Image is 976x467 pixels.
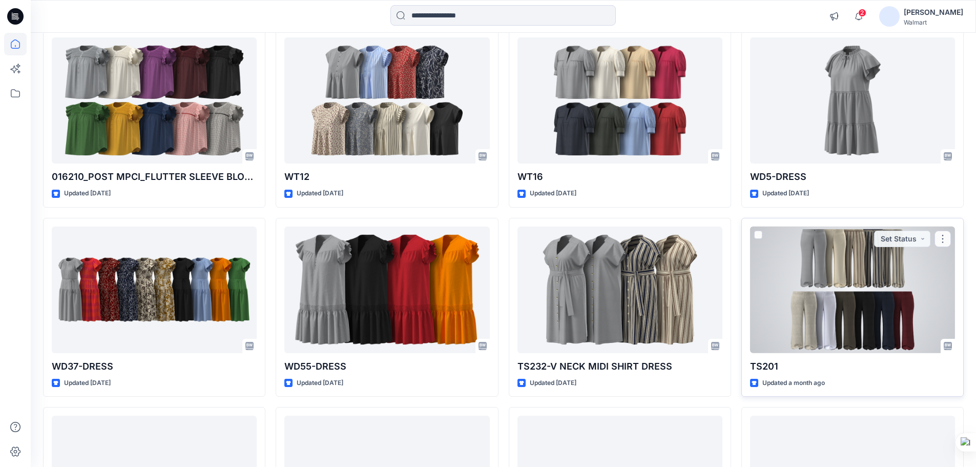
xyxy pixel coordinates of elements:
p: Updated [DATE] [530,188,576,199]
a: WT12 [284,37,489,164]
p: WD5-DRESS [750,170,955,184]
img: avatar [879,6,900,27]
a: WD37-DRESS [52,227,257,353]
p: WT16 [517,170,722,184]
p: Updated [DATE] [762,188,809,199]
a: TS232-V NECK MIDI SHIRT DRESS [517,227,722,353]
p: Updated [DATE] [297,378,343,389]
p: Updated [DATE] [64,378,111,389]
a: WD55-DRESS [284,227,489,353]
p: TS201 [750,359,955,374]
p: WD55-DRESS [284,359,489,374]
span: 2 [858,9,866,17]
p: 016210_POST MPCI_FLUTTER SLEEVE BLOUSE [52,170,257,184]
div: Walmart [904,18,963,26]
p: Updated a month ago [762,378,825,389]
div: [PERSON_NAME] [904,6,963,18]
p: WD37-DRESS [52,359,257,374]
p: TS232-V NECK MIDI SHIRT DRESS [517,359,722,374]
p: Updated [DATE] [297,188,343,199]
p: WT12 [284,170,489,184]
a: 016210_POST MPCI_FLUTTER SLEEVE BLOUSE [52,37,257,164]
p: Updated [DATE] [530,378,576,389]
a: WT16 [517,37,722,164]
p: Updated [DATE] [64,188,111,199]
a: WD5-DRESS [750,37,955,164]
a: TS201 [750,227,955,353]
